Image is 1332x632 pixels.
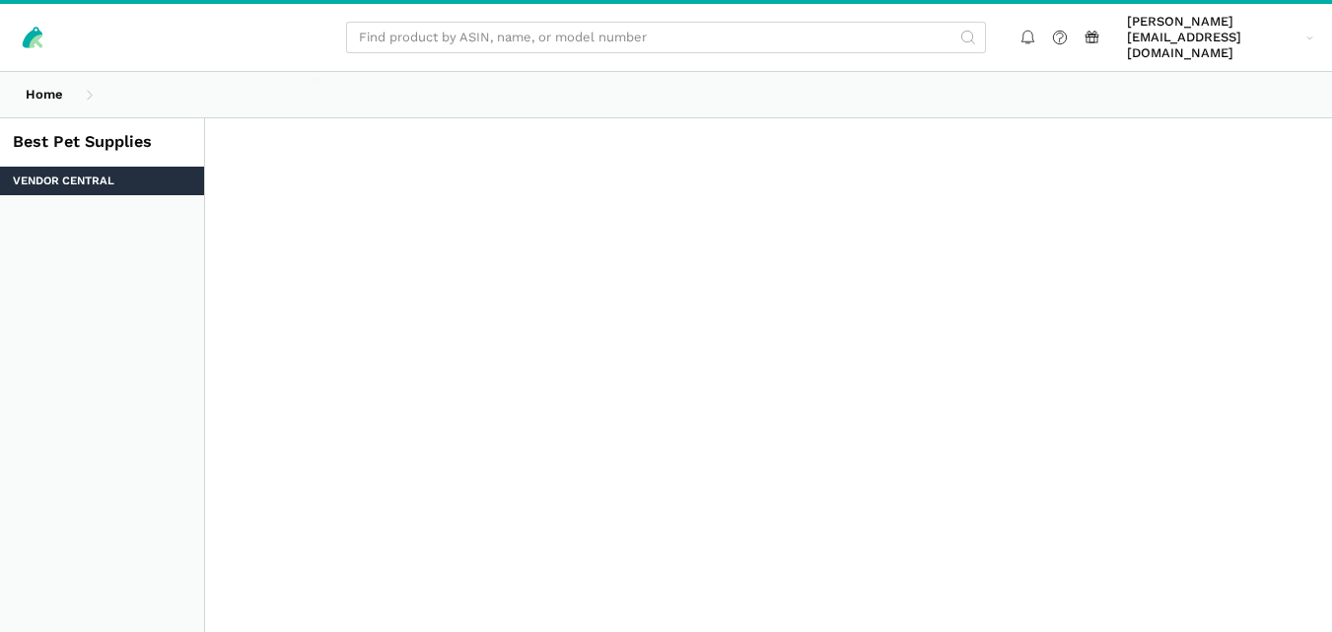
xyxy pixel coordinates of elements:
[13,79,76,111] a: Home
[13,173,114,188] span: Vendor Central
[1127,14,1299,62] span: [PERSON_NAME][EMAIL_ADDRESS][DOMAIN_NAME]
[1121,11,1320,65] a: [PERSON_NAME][EMAIL_ADDRESS][DOMAIN_NAME]
[346,22,986,54] input: Find product by ASIN, name, or model number
[13,131,191,154] div: Best Pet Supplies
